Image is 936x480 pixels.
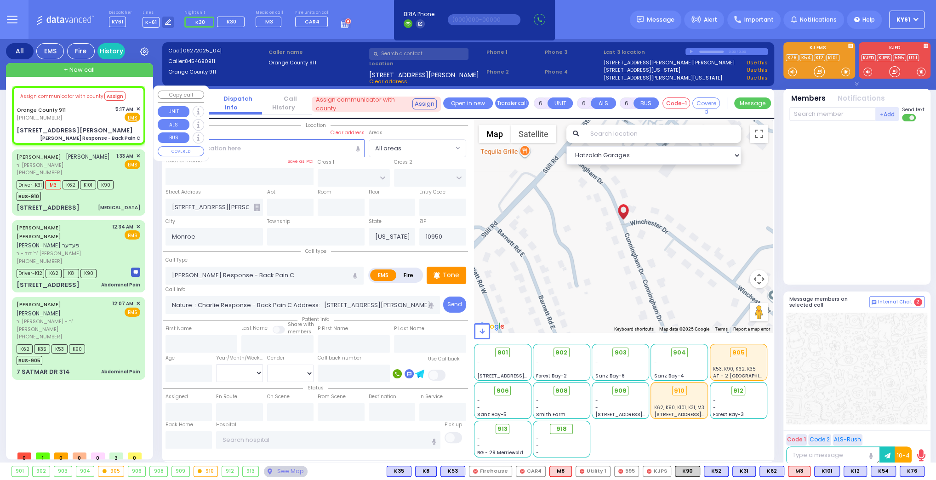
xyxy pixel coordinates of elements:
[184,10,248,16] label: Night unit
[158,132,189,143] button: BUS
[814,466,840,477] div: K101
[63,180,79,189] span: K62
[98,466,124,476] div: 905
[477,411,507,418] span: Sanz Bay-5
[295,10,331,16] label: Fire units on call
[387,466,411,477] div: BLS
[788,466,810,477] div: ALS
[750,303,768,321] button: Drag Pegman onto the map to open Street View
[168,68,266,76] label: Orange County 911
[158,91,204,99] button: Copy call
[168,57,266,65] label: Caller:
[591,97,616,109] button: ALS
[555,348,567,357] span: 902
[272,94,302,112] a: Call History
[241,325,268,332] label: Last Name
[732,466,756,477] div: BLS
[17,257,62,265] span: [PHONE_NUMBER]
[6,43,34,59] div: All
[369,140,453,156] span: All areas
[654,359,657,366] span: -
[477,366,480,372] span: -
[734,97,771,109] button: Message
[17,280,80,290] div: [STREET_ADDRESS]
[555,386,568,395] span: 908
[747,59,768,67] a: Use this
[443,97,493,109] a: Open in new page
[419,393,443,400] label: In Service
[166,354,175,362] label: Age
[576,466,611,477] div: Utility 1
[634,97,659,109] button: BUS
[40,135,140,142] div: [PERSON_NAME] Response - Back Pain C
[814,466,840,477] div: BLS
[747,66,768,74] a: Use this
[486,48,542,56] span: Phone 1
[536,366,539,372] span: -
[97,43,125,59] a: History
[303,384,328,391] span: Status
[216,421,236,429] label: Hospital
[826,54,839,61] a: K101
[222,466,238,476] div: 912
[301,248,331,255] span: Call type
[394,159,412,166] label: Cross 2
[654,411,741,418] span: [STREET_ADDRESS][PERSON_NAME]
[369,48,468,60] input: Search a contact
[116,153,133,160] span: 1:33 AM
[545,48,600,56] span: Phone 3
[64,65,95,74] span: + New call
[181,47,222,54] span: [09272025_04]
[158,119,189,130] button: ALS
[172,466,189,476] div: 909
[288,328,311,335] span: members
[17,269,44,278] span: Driver-K12
[443,270,459,280] p: Tone
[476,320,507,332] a: Open this area in Google Maps (opens a new window)
[536,449,587,456] div: -
[17,126,133,135] div: [STREET_ADDRESS][PERSON_NAME]
[109,17,126,27] span: KY61
[549,466,572,477] div: ALS KJ
[194,466,218,476] div: 910
[369,189,380,196] label: Floor
[783,46,855,52] label: KJ EMS...
[243,466,259,476] div: 913
[704,466,729,477] div: K52
[33,466,50,476] div: 902
[369,139,466,157] span: All areas
[185,57,215,65] span: 8454690911
[900,466,925,477] div: BLS
[595,411,682,418] span: [STREET_ADDRESS][PERSON_NAME]
[318,393,346,400] label: From Scene
[396,269,422,281] label: Fire
[136,152,140,160] span: ✕
[604,48,686,56] label: Last 3 location
[369,70,479,78] span: [STREET_ADDRESS][PERSON_NAME]
[168,47,266,55] label: Cad:
[227,18,236,25] span: K30
[786,54,799,61] a: K76
[662,97,690,109] button: Code-1
[800,16,837,24] span: Notifications
[20,93,103,100] span: Assign communicator with county
[36,452,50,459] span: 1
[264,466,307,477] div: See map
[643,466,671,477] div: KJPS
[595,397,598,404] span: -
[166,325,192,332] label: First Name
[861,54,876,61] a: KJFD
[17,301,61,308] a: [PERSON_NAME]
[288,321,314,328] small: Share with
[789,296,869,308] h5: Message members on selected call
[143,10,174,16] label: Lines
[902,113,917,122] label: Turn off text
[17,180,44,189] span: Driver-K31
[76,466,94,476] div: 904
[548,97,573,109] button: UNIT
[871,466,896,477] div: K54
[17,203,80,212] div: [STREET_ADDRESS]
[862,16,875,24] span: Help
[17,192,41,201] span: BUS-910
[545,68,600,76] span: Phone 4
